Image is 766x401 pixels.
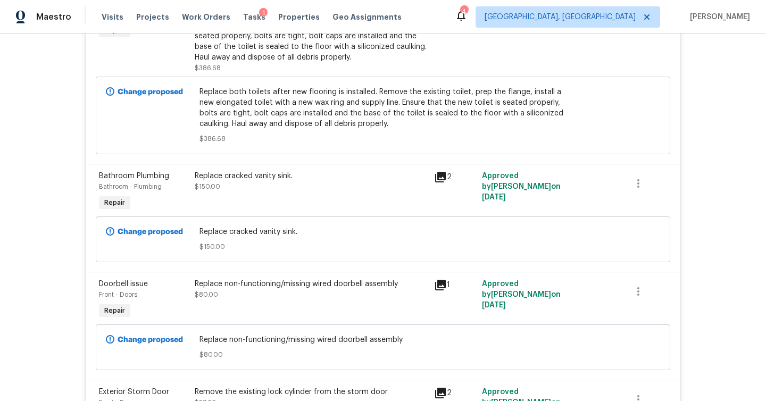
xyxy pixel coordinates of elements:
span: Tasks [243,13,265,21]
span: Geo Assignments [332,12,402,22]
span: Replace cracked vanity sink. [199,227,567,237]
span: [GEOGRAPHIC_DATA], [GEOGRAPHIC_DATA] [485,12,636,22]
span: Approved by [PERSON_NAME] on [482,280,561,309]
span: $150.00 [199,241,567,252]
span: $386.68 [199,133,567,144]
div: 1 [434,279,476,291]
span: Maestro [36,12,71,22]
div: Replace cracked vanity sink. [195,171,428,181]
b: Change proposed [118,228,183,236]
span: Repair [100,305,129,316]
div: 2 [434,387,476,399]
span: Repair [100,197,129,208]
div: 2 [434,171,476,183]
span: Replace non-functioning/missing wired doorbell assembly [199,335,567,345]
span: $150.00 [195,183,220,190]
span: Visits [102,12,123,22]
span: Replace both toilets after new flooring is installed. Remove the existing toilet, prep the flange... [199,87,567,129]
span: [DATE] [482,194,506,201]
span: Front - Doors [99,291,137,298]
span: Bathroom - Plumbing [99,183,162,190]
span: [DATE] [482,302,506,309]
span: $80.00 [195,291,218,298]
div: 4 [460,6,468,17]
span: Properties [278,12,320,22]
span: [PERSON_NAME] [686,12,750,22]
span: Work Orders [182,12,230,22]
span: Bathroom Plumbing [99,172,169,180]
span: Approved by [PERSON_NAME] on [482,172,561,201]
span: $80.00 [199,349,567,360]
span: Exterior Storm Door [99,388,169,396]
span: $386.68 [195,65,221,71]
div: 1 [259,8,268,19]
b: Change proposed [118,336,183,344]
b: Change proposed [118,88,183,96]
span: Projects [136,12,169,22]
div: Replace non-functioning/missing wired doorbell assembly [195,279,428,289]
span: Doorbell issue [99,280,148,288]
div: Remove the existing lock cylinder from the storm door [195,387,428,397]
